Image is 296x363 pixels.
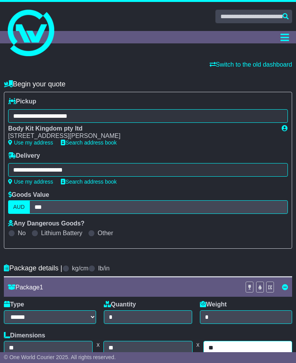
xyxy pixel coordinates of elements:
[41,229,83,237] label: Lithium Battery
[4,284,241,291] div: Package
[8,179,53,185] a: Use my address
[8,125,274,132] div: Body Kit Kingdom pty ltd
[8,139,53,146] a: Use my address
[18,229,26,237] label: No
[8,132,274,139] div: [STREET_ADDRESS][PERSON_NAME]
[8,191,49,198] label: Goods Value
[93,341,103,348] span: x
[61,139,117,146] a: Search address book
[277,31,292,43] button: Toggle navigation
[72,265,89,272] label: kg/cm
[8,152,40,159] label: Delivery
[4,354,116,360] span: © One World Courier 2025. All rights reserved.
[98,229,113,237] label: Other
[193,341,203,348] span: x
[4,332,45,339] label: Dimensions
[282,284,288,291] a: Remove this item
[8,200,30,214] label: AUD
[210,61,292,68] a: Switch to the old dashboard
[4,301,24,308] label: Type
[98,265,109,272] label: lb/in
[8,98,36,105] label: Pickup
[61,179,117,185] a: Search address book
[200,301,227,308] label: Weight
[104,301,136,308] label: Quantity
[4,264,62,272] h4: Package details |
[40,284,43,291] span: 1
[8,220,84,227] label: Any Dangerous Goods?
[4,80,292,88] h4: Begin your quote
